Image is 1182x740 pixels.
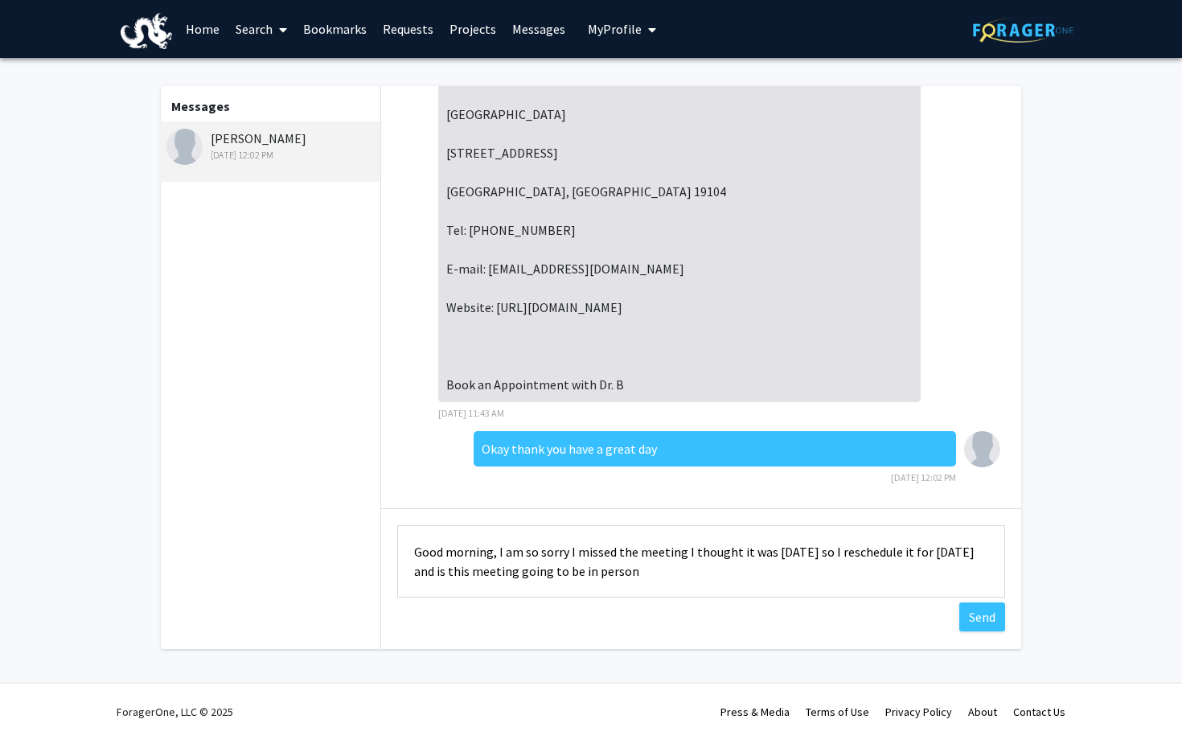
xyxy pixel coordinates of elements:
a: Search [228,1,295,57]
span: [DATE] 12:02 PM [891,471,956,483]
div: Okay thank you have a great day [474,431,956,467]
div: [PERSON_NAME] [166,129,376,162]
img: Michael Bruneau [166,129,203,165]
a: About [968,705,997,719]
img: ForagerOne Logo [973,18,1073,43]
img: Folasade Ajibade [964,431,1000,467]
a: Terms of Use [806,705,869,719]
a: Messages [504,1,573,57]
span: [DATE] 11:43 AM [438,407,504,419]
a: Press & Media [720,705,790,719]
button: Send [959,602,1005,631]
a: Bookmarks [295,1,375,57]
div: [DATE] 12:02 PM [166,148,376,162]
a: Contact Us [1013,705,1065,719]
div: ForagerOne, LLC © 2025 [117,684,233,740]
img: Drexel University Logo [121,13,172,49]
a: Requests [375,1,441,57]
textarea: Message [397,525,1005,598]
a: Home [178,1,228,57]
a: Privacy Policy [885,705,952,719]
iframe: Chat [12,668,68,728]
b: Messages [171,98,230,114]
span: My Profile [588,21,642,37]
a: Projects [441,1,504,57]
